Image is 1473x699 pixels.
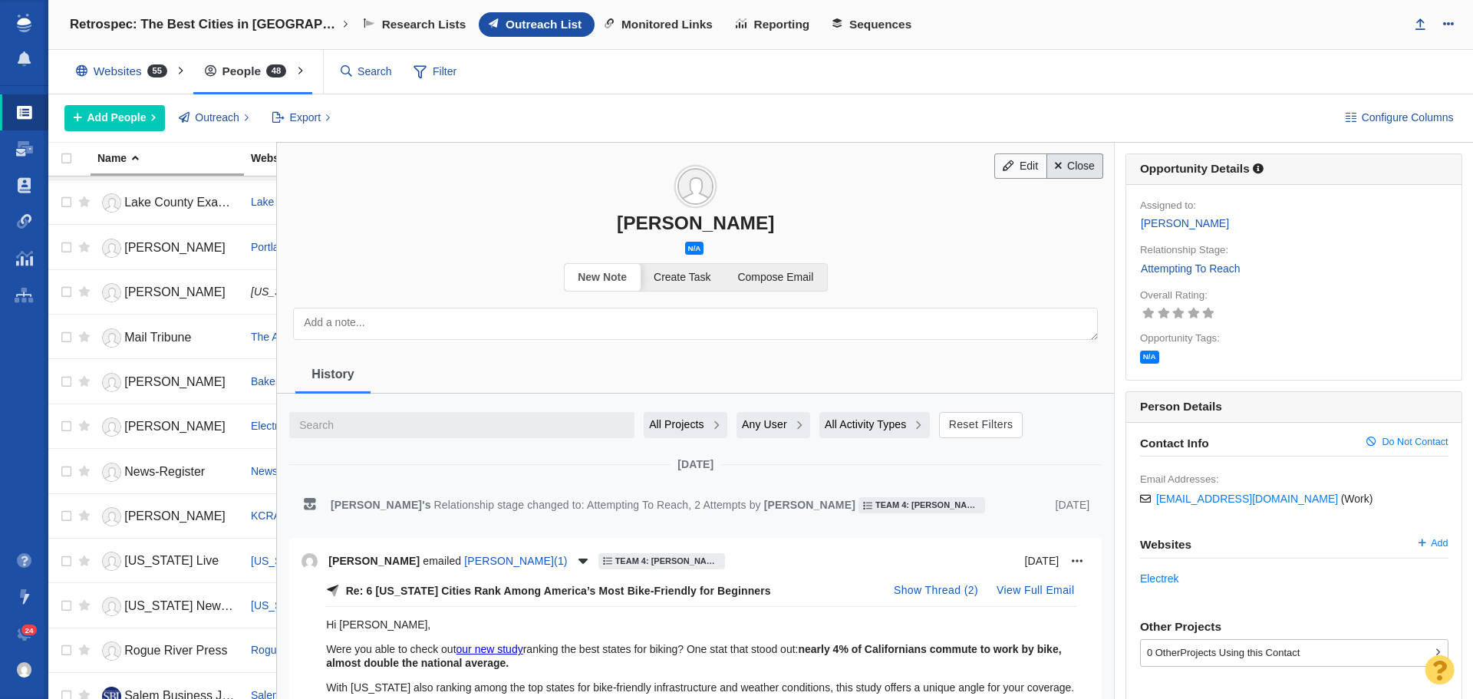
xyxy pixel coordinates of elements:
[724,264,827,291] a: Compose Email
[97,459,237,486] a: News-Register
[124,420,226,433] span: [PERSON_NAME]
[147,64,167,77] span: 55
[1140,243,1228,257] label: Relationship Stage:
[64,105,165,131] button: Add People
[1362,110,1454,126] span: Configure Columns
[87,110,147,126] span: Add People
[17,662,32,678] img: d3895725eb174adcf95c2ff5092785ef
[97,638,237,664] a: Rogue River Press
[124,196,249,209] span: Lake County Examiner
[251,331,374,343] a: The Ashland Daily Tidings
[1046,153,1104,180] a: Close
[70,17,338,32] h4: Retrospec: The Best Cities in [GEOGRAPHIC_DATA] for Beginning Bikers
[1140,199,1196,213] label: Assigned to:
[251,241,333,253] span: Portland Mercury
[849,18,911,31] span: Sequences
[124,285,226,298] span: [PERSON_NAME]
[17,14,31,32] img: buzzstream_logo_iconsimple.png
[1140,572,1179,585] a: Electrek
[170,105,258,131] button: Outreach
[295,351,370,397] a: History
[97,593,237,620] a: [US_STATE] Newspaper Publishers Association
[124,331,191,344] span: Mail Tribune
[1141,640,1448,666] div: Projects Using this Contact
[97,153,249,163] div: Name
[124,599,384,612] span: [US_STATE] Newspaper Publishers Association
[994,153,1046,180] a: Edit
[685,242,704,255] span: N/A
[1366,437,1448,450] a: Do Not Contact
[1140,351,1159,364] span: N/A
[311,367,354,381] span: History
[97,548,237,575] a: [US_STATE] Live
[479,12,595,37] a: Outreach List
[124,554,219,567] span: [US_STATE] Live
[506,18,582,31] span: Outreach List
[97,369,237,396] a: [PERSON_NAME]
[21,625,38,636] span: 24
[1140,260,1241,278] a: Attempting To Reach
[822,12,924,37] a: Sequences
[726,12,822,37] a: Reporting
[1140,289,1208,302] label: Overall Rating:
[404,58,466,87] span: Filter
[565,264,641,291] a: New Note
[251,375,328,387] a: Bakersfield Now
[97,235,237,262] a: [PERSON_NAME]
[97,414,237,440] a: [PERSON_NAME]
[1156,492,1338,506] a: [EMAIL_ADDRESS][DOMAIN_NAME]
[1126,392,1461,423] h6: Person Details
[1155,647,1181,658] span: Other
[1140,350,1162,362] a: N/A
[124,375,226,388] span: [PERSON_NAME]
[578,271,627,283] span: New Note
[251,509,281,522] a: KCRA
[97,279,237,306] a: [PERSON_NAME]
[97,503,237,530] a: [PERSON_NAME]
[251,196,360,208] a: Lake County Examiner
[654,271,710,283] span: Create Task
[1336,105,1462,131] button: Configure Columns
[621,18,713,31] span: Monitored Links
[1140,620,1448,634] h6: Other Projects
[595,12,726,37] a: Monitored Links
[754,18,810,31] span: Reporting
[277,212,1114,234] div: [PERSON_NAME]
[251,285,415,298] span: [US_STATE] Live (The Oregonian)
[1140,473,1219,486] label: Email Addresses:
[1140,215,1230,232] a: [PERSON_NAME]
[737,271,813,283] span: Compose Email
[251,465,321,477] a: News-Register
[1147,647,1152,658] span: 0
[251,555,334,567] a: [US_STATE] Live
[251,644,341,656] a: Rogue River Press
[290,110,321,126] span: Export
[97,325,237,351] a: Mail Tribune
[685,241,707,253] a: N/A
[251,599,479,612] a: [US_STATE] Newspaper Publishers Association
[382,18,466,31] span: Research Lists
[1140,331,1220,345] label: Opportunity Tags:
[251,153,364,163] div: Website
[1341,492,1373,506] span: ( )
[124,644,227,657] span: Rogue River Press
[251,420,290,432] a: Electrek
[1419,538,1448,552] a: Add
[251,153,364,166] a: Website
[641,264,724,291] a: Create Task
[1140,162,1250,175] h6: Opportunity Details
[354,12,479,37] a: Research Lists
[1344,493,1369,505] span: Work
[97,153,249,166] a: Name
[124,241,226,254] span: [PERSON_NAME]
[1140,538,1419,552] span: Websites
[195,110,239,126] span: Outreach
